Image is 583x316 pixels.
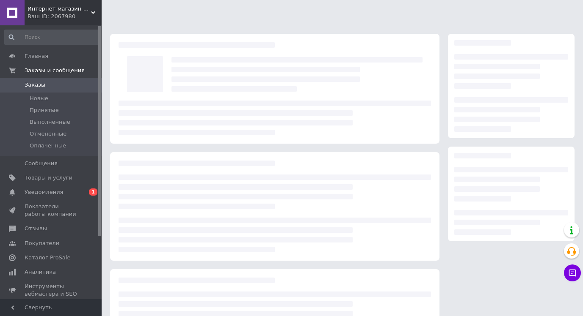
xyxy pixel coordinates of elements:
span: Заказы и сообщения [25,67,85,74]
span: Отмененные [30,130,66,138]
span: Выполненные [30,118,70,126]
div: Ваш ID: 2067980 [28,13,102,20]
span: Покупатели [25,240,59,247]
span: Отзывы [25,225,47,232]
span: 1 [89,188,97,196]
span: Аналитика [25,268,56,276]
span: Уведомления [25,188,63,196]
span: Интернет-магазин "Тубмарин" [28,5,91,13]
span: Принятые [30,106,59,114]
span: Показатели работы компании [25,203,78,218]
span: Оплаченные [30,142,66,150]
span: Сообщения [25,160,58,167]
span: Инструменты вебмастера и SEO [25,283,78,298]
span: Заказы [25,81,45,89]
span: Товары и услуги [25,174,72,182]
button: Чат с покупателем [564,264,581,281]
span: Главная [25,52,48,60]
input: Поиск [4,30,100,45]
span: Новые [30,95,48,102]
span: Каталог ProSale [25,254,70,262]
